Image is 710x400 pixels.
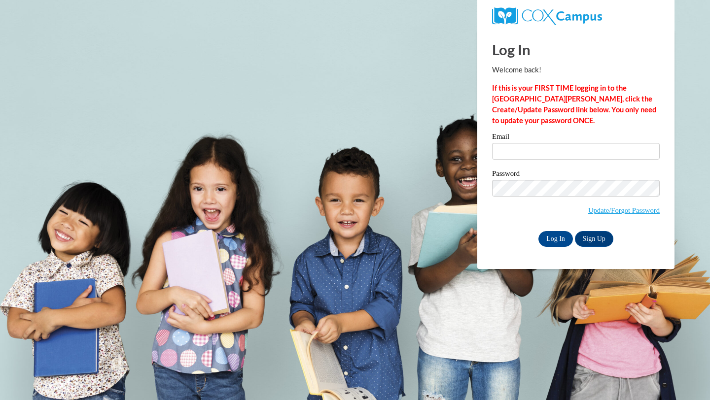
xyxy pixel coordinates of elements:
a: Update/Forgot Password [588,206,660,214]
img: COX Campus [492,7,602,25]
label: Email [492,133,660,143]
label: Password [492,170,660,180]
h1: Log In [492,39,660,60]
a: COX Campus [492,11,602,20]
p: Welcome back! [492,65,660,75]
strong: If this is your FIRST TIME logging in to the [GEOGRAPHIC_DATA][PERSON_NAME], click the Create/Upd... [492,84,656,125]
a: Sign Up [575,231,613,247]
input: Log In [538,231,573,247]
